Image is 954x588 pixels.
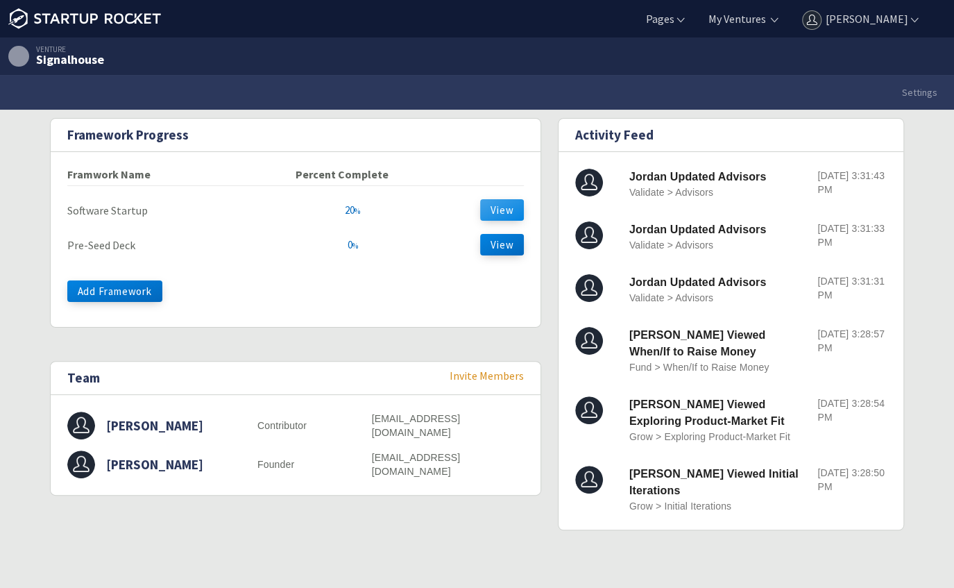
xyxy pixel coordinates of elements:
[817,169,887,196] p: [DATE] 3:31:43 PM
[575,127,654,143] h2: Activity Feed
[575,466,603,494] img: Chris Stiemert
[799,11,921,26] a: [PERSON_NAME]
[480,202,524,216] a: View
[296,167,389,181] strong: Percent Complete
[106,456,203,473] h3: [PERSON_NAME]
[67,412,95,439] img: User Name
[629,224,767,235] strong: Jordan Updated Advisors
[817,327,887,355] p: [DATE] 3:28:57 PM
[629,430,806,444] p: Grow > Exploring Product-Market Fit
[67,127,189,143] h2: Framework Progress
[629,276,767,288] strong: Jordan Updated Advisors
[348,240,358,250] div: 0
[345,205,360,215] div: 20
[67,280,162,302] button: Add Framework
[629,329,766,358] strong: [PERSON_NAME] Viewed When/If to Raise Money
[372,451,525,478] p: [EMAIL_ADDRESS][DOMAIN_NAME]
[480,199,524,221] button: View
[372,412,525,439] p: [EMAIL_ADDRESS][DOMAIN_NAME]
[575,327,603,355] img: Chris Stiemert
[629,291,806,305] p: Validate > Advisors
[480,234,524,255] button: View
[67,167,151,181] strong: Framwork Name
[352,241,358,251] span: %
[817,221,887,249] p: [DATE] 3:31:33 PM
[575,396,603,424] img: Chris Stiemert
[629,360,806,374] p: Fund > When/If to Raise Money
[106,417,203,435] h3: [PERSON_NAME]
[67,370,100,386] h2: Team
[8,46,104,67] a: Venture Signalhouse
[575,169,603,196] img: Jordan Beherndt
[480,237,524,251] a: View
[257,457,372,471] p: Founder
[817,466,887,494] p: [DATE] 3:28:50 PM
[67,451,95,478] img: User Name
[36,53,104,66] div: Signalhouse
[643,11,687,26] a: Pages
[67,205,296,216] div: Software Startup
[629,238,806,252] p: Validate > Advisors
[575,221,603,249] img: Jordan Beherndt
[817,274,887,302] p: [DATE] 3:31:31 PM
[450,369,524,383] a: Invite Members
[257,419,372,432] p: Contributor
[575,274,603,302] img: Jordan Beherndt
[67,240,296,251] div: Pre-Seed Deck
[817,396,887,424] p: [DATE] 3:28:54 PM
[885,75,954,110] a: Settings
[67,280,525,310] a: Add Framework
[8,46,104,53] div: Venture
[629,185,806,199] p: Validate > Advisors
[629,398,785,427] strong: [PERSON_NAME] Viewed Exploring Product-Market Fit
[629,468,799,496] strong: [PERSON_NAME] Viewed Initial Iterations
[706,11,766,26] a: My Ventures
[355,206,360,216] span: %
[629,499,806,513] p: Grow > Initial Iterations
[629,171,767,183] strong: Jordan Updated Advisors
